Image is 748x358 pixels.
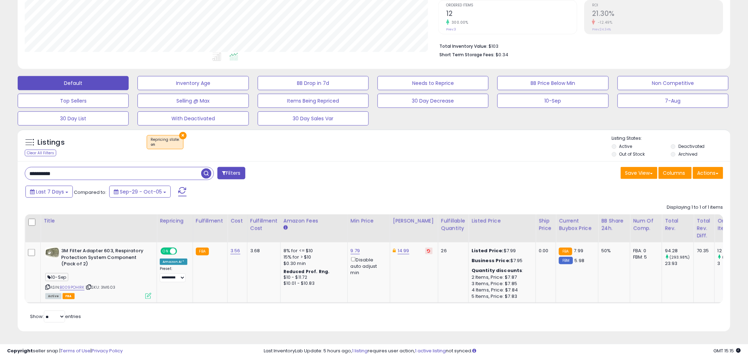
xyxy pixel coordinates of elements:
a: 1 active listing [415,347,446,354]
div: $10 - $11.72 [284,275,342,281]
div: FBM: 5 [633,254,656,260]
small: Amazon Fees. [284,225,288,231]
small: 300.00% [449,20,468,25]
span: Sep-29 - Oct-05 [120,188,162,195]
div: : [472,267,530,274]
button: Last 7 Days [25,186,73,198]
small: (293.98%) [670,254,690,260]
div: 3 Items, Price: $7.85 [472,281,530,287]
h2: 21.30% [592,10,723,19]
div: 5 Items, Price: $7.83 [472,293,530,300]
div: Last InventoryLab Update: 5 hours ago, requires user action, not synced. [264,348,741,354]
div: on [151,142,180,147]
span: FBA [63,293,75,299]
button: Columns [659,167,692,179]
a: Terms of Use [60,347,90,354]
div: 3.68 [250,248,275,254]
div: 0.00 [539,248,550,254]
div: FBA: 0 [633,248,656,254]
button: 30 Day Decrease [378,94,489,108]
button: BB Drop in 7d [258,76,369,90]
span: Columns [663,169,685,177]
div: seller snap | | [7,348,123,354]
a: 9.79 [351,247,360,254]
small: Prev: 24.34% [592,27,611,31]
span: ROI [592,4,723,7]
span: Ordered Items [446,4,577,7]
span: 10-Sep [45,273,68,281]
div: Num of Comp. [633,217,659,232]
span: Repricing state : [151,137,180,148]
label: Deactivated [678,143,705,149]
span: Compared to: [74,189,106,196]
button: 7-Aug [618,94,729,108]
a: 3.56 [230,247,240,254]
span: OFF [176,248,187,254]
button: Inventory Age [138,76,249,90]
small: -12.49% [595,20,613,25]
button: Default [18,76,129,90]
h2: 12 [446,10,577,19]
b: Reduced Prof. Rng. [284,268,330,275]
span: 2025-10-13 15:15 GMT [714,347,741,354]
h5: Listings [37,138,65,148]
button: Actions [693,167,723,179]
li: $103 [439,41,718,50]
div: Clear All Filters [25,150,56,156]
div: Title [43,217,154,225]
span: All listings currently available for purchase on Amazon [45,293,62,299]
button: Items Being Repriced [258,94,369,108]
label: Active [619,143,632,149]
div: Fulfillment Cost [250,217,277,232]
div: Amazon Fees [284,217,345,225]
i: This overrides the store level Dynamic Max Price for this listing [393,248,396,253]
i: Revert to store-level Dynamic Max Price [427,249,431,253]
div: 3 [718,260,746,267]
a: Privacy Policy [92,347,123,354]
div: Ship Price [539,217,553,232]
button: Save View [621,167,658,179]
div: Preset: [160,266,187,282]
div: Fulfillment [196,217,224,225]
div: Cost [230,217,244,225]
div: $7.95 [472,258,530,264]
button: × [179,132,187,139]
div: $0.30 min [284,260,342,267]
a: 1 listing [352,347,368,354]
a: B009POHIRK [60,284,84,290]
b: 3M Filter Adapter 603, Respiratory Protection System Component (Pack of 2) [61,248,147,269]
div: 2 Items, Price: $7.87 [472,274,530,281]
button: Top Sellers [18,94,129,108]
div: $7.99 [472,248,530,254]
div: Total Rev. Diff. [697,217,712,239]
button: Filters [217,167,245,179]
small: (300%) [722,254,737,260]
button: Selling @ Max [138,94,249,108]
div: Amazon AI * [160,259,187,265]
div: 26 [441,248,463,254]
div: 94.28 [665,248,694,254]
button: With Deactivated [138,111,249,126]
span: 7.99 [574,247,584,254]
span: | SKU: 3M603 [86,284,115,290]
strong: Copyright [7,347,33,354]
div: Disable auto adjust min [351,256,385,276]
button: 10-Sep [497,94,608,108]
b: Listed Price: [472,247,504,254]
div: Total Rev. [665,217,691,232]
div: [PERSON_NAME] [393,217,435,225]
label: Out of Stock [619,151,645,157]
span: 5.98 [575,257,585,264]
div: Listed Price [472,217,533,225]
div: Ordered Items [718,217,743,232]
label: Archived [678,151,697,157]
span: $0.34 [496,51,508,58]
div: 4 Items, Price: $7.84 [472,287,530,293]
span: ON [161,248,170,254]
div: ASIN: [45,248,151,298]
div: 23.93 [665,260,694,267]
span: Show: entries [30,313,81,320]
button: Needs to Reprice [378,76,489,90]
div: Fulfillable Quantity [441,217,466,232]
div: Current Buybox Price [559,217,595,232]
